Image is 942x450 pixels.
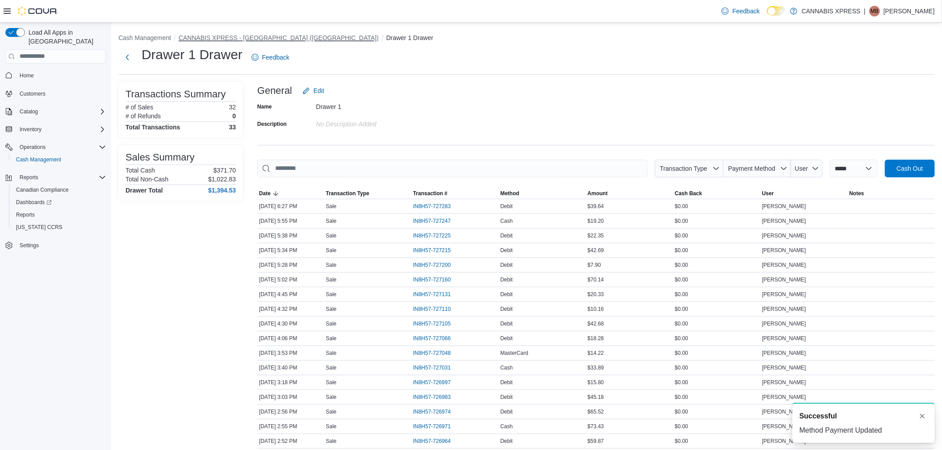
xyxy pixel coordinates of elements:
span: Home [16,70,106,81]
span: $14.22 [588,350,604,357]
div: [DATE] 2:55 PM [257,421,324,432]
button: Cash Back [673,188,760,199]
a: Settings [16,240,42,251]
span: IN8H57-726997 [413,379,451,386]
span: Customers [20,90,45,97]
span: Date [259,190,271,197]
div: $0.00 [673,304,760,314]
span: [PERSON_NAME] [762,394,806,401]
span: IN8H57-726971 [413,423,451,430]
p: CANNABIS XPRESS [802,6,861,16]
span: $42.69 [588,247,604,254]
button: IN8H57-727031 [413,362,460,373]
p: Sale [326,291,337,298]
button: Drawer 1 Drawer [386,34,434,41]
span: $18.28 [588,335,604,342]
label: Description [257,121,287,128]
span: Debit [500,203,513,210]
span: IN8H57-727283 [413,203,451,210]
div: [DATE] 5:55 PM [257,216,324,226]
span: Canadian Compliance [16,186,69,193]
span: Cash Management [16,156,61,163]
h6: # of Sales [126,104,153,111]
div: $0.00 [673,230,760,241]
button: Reports [2,171,110,184]
span: Cash Out [897,164,923,173]
p: Sale [326,320,337,327]
span: [PERSON_NAME] [762,247,806,254]
button: IN8H57-727160 [413,274,460,285]
span: Successful [800,411,837,422]
span: Dashboards [16,199,52,206]
button: Amount [586,188,673,199]
span: $22.35 [588,232,604,239]
span: $7.90 [588,261,601,269]
span: IN8H57-727031 [413,364,451,371]
div: $0.00 [673,333,760,344]
span: Debit [500,261,513,269]
img: Cova [18,7,58,16]
p: | [864,6,866,16]
span: Cash [500,217,513,225]
button: Dismiss toast [917,411,928,422]
label: Name [257,103,272,110]
div: Drawer 1 [316,100,435,110]
span: Cash Back [675,190,702,197]
span: [PERSON_NAME] [762,438,806,445]
button: IN8H57-727105 [413,318,460,329]
span: Debit [500,305,513,313]
button: Transaction # [411,188,499,199]
div: $0.00 [673,421,760,432]
div: [DATE] 3:53 PM [257,348,324,358]
span: Settings [20,242,39,249]
span: MB [871,6,879,16]
p: [PERSON_NAME] [884,6,935,16]
span: Reports [16,172,106,183]
span: Cash [500,364,513,371]
h4: Total Transactions [126,124,180,131]
button: Cash Management [118,34,171,41]
span: IN8H57-726983 [413,394,451,401]
div: $0.00 [673,289,760,300]
button: Inventory [16,124,45,135]
a: Feedback [718,2,763,20]
span: $15.80 [588,379,604,386]
span: $10.16 [588,305,604,313]
div: $0.00 [673,406,760,417]
span: [PERSON_NAME] [762,261,806,269]
div: [DATE] 3:40 PM [257,362,324,373]
span: Debit [500,291,513,298]
button: Cash Out [885,160,935,177]
span: IN8H57-727225 [413,232,451,239]
span: [PERSON_NAME] [762,276,806,283]
span: [PERSON_NAME] [762,408,806,415]
span: [PERSON_NAME] [762,320,806,327]
span: Notes [849,190,864,197]
span: IN8H57-727066 [413,335,451,342]
button: IN8H57-726983 [413,392,460,402]
button: IN8H57-726974 [413,406,460,417]
button: IN8H57-726997 [413,377,460,388]
button: IN8H57-727283 [413,201,460,212]
p: Sale [326,276,337,283]
button: Home [2,69,110,82]
span: Reports [16,211,35,218]
span: Payment Method [728,165,776,172]
button: Payment Method [723,160,791,177]
span: IN8H57-727200 [413,261,451,269]
span: IN8H57-727215 [413,247,451,254]
p: Sale [326,438,337,445]
p: Sale [326,232,337,239]
div: $0.00 [673,392,760,402]
span: Debit [500,408,513,415]
span: IN8H57-727048 [413,350,451,357]
button: [US_STATE] CCRS [9,221,110,233]
button: Canadian Compliance [9,184,110,196]
button: Catalog [16,106,41,117]
span: MasterCard [500,350,528,357]
button: Reports [9,209,110,221]
p: Sale [326,364,337,371]
span: $33.89 [588,364,604,371]
span: Washington CCRS [12,222,106,233]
